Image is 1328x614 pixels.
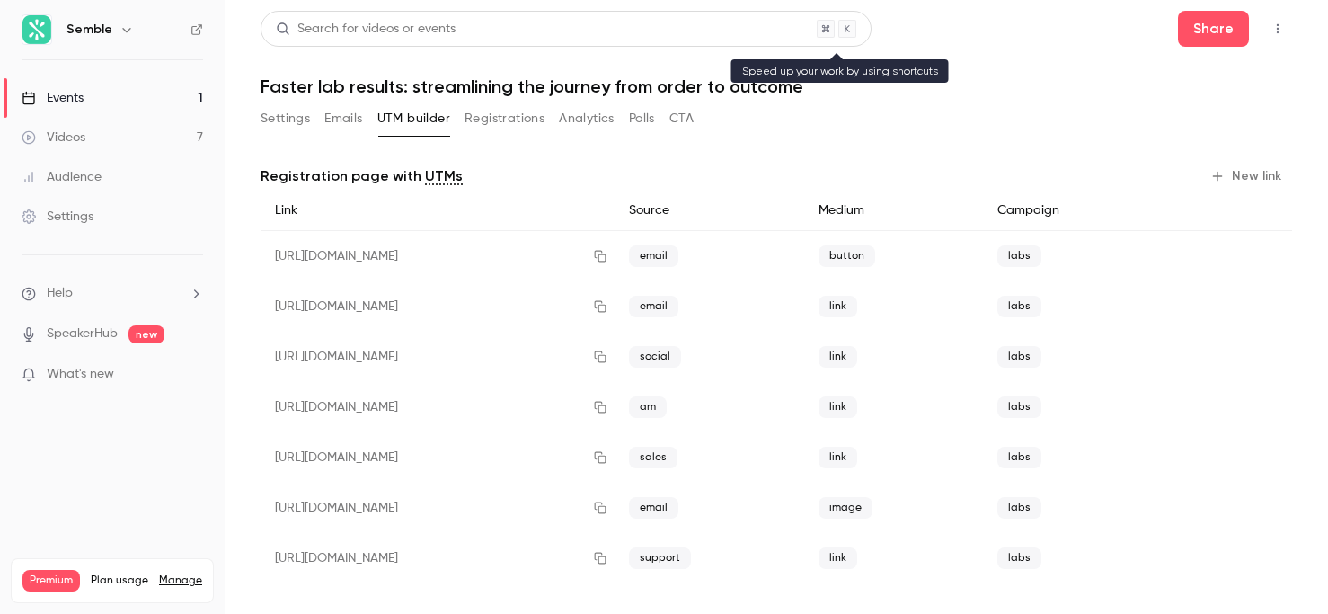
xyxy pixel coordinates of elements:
button: New link [1203,162,1292,191]
span: link [819,296,857,317]
button: UTM builder [377,104,450,133]
div: [URL][DOMAIN_NAME] [261,281,615,332]
div: Settings [22,208,93,226]
span: email [629,245,678,267]
span: new [128,325,164,343]
span: labs [997,296,1041,317]
span: labs [997,245,1041,267]
div: Videos [22,129,85,147]
button: Analytics [559,104,615,133]
a: Manage [159,574,202,588]
span: labs [997,447,1041,468]
span: labs [997,497,1041,519]
span: labs [997,396,1041,418]
span: social [629,346,681,368]
h1: Faster lab results: streamlining the journey from order to outcome [261,76,1292,97]
div: Audience [22,168,102,186]
div: [URL][DOMAIN_NAME] [261,432,615,483]
button: Emails [324,104,362,133]
button: Registrations [465,104,544,133]
button: Polls [629,104,655,133]
div: [URL][DOMAIN_NAME] [261,382,615,432]
span: link [819,447,857,468]
button: CTA [669,104,694,133]
div: [URL][DOMAIN_NAME] [261,332,615,382]
p: Registration page with [261,165,463,187]
span: labs [997,346,1041,368]
iframe: Noticeable Trigger [181,367,203,383]
span: button [819,245,875,267]
span: What's new [47,365,114,384]
button: Settings [261,104,310,133]
h6: Semble [66,21,112,39]
span: image [819,497,872,519]
div: [URL][DOMAIN_NAME] [261,483,615,533]
img: Semble [22,15,51,44]
span: am [629,396,667,418]
div: Campaign [983,191,1173,231]
div: [URL][DOMAIN_NAME] [261,533,615,583]
span: email [629,296,678,317]
div: Medium [804,191,982,231]
div: Search for videos or events [276,20,456,39]
span: link [819,346,857,368]
a: UTMs [425,165,463,187]
div: Link [261,191,615,231]
div: Events [22,89,84,107]
span: link [819,547,857,569]
span: Plan usage [91,574,148,588]
div: [URL][DOMAIN_NAME] [261,231,615,282]
span: email [629,497,678,519]
span: Help [47,284,73,303]
button: Share [1178,11,1249,47]
span: link [819,396,857,418]
span: sales [629,447,677,468]
a: SpeakerHub [47,325,118,343]
span: support [629,547,691,569]
span: labs [997,547,1041,569]
li: help-dropdown-opener [22,284,203,303]
div: Source [615,191,804,231]
span: Premium [22,570,80,592]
